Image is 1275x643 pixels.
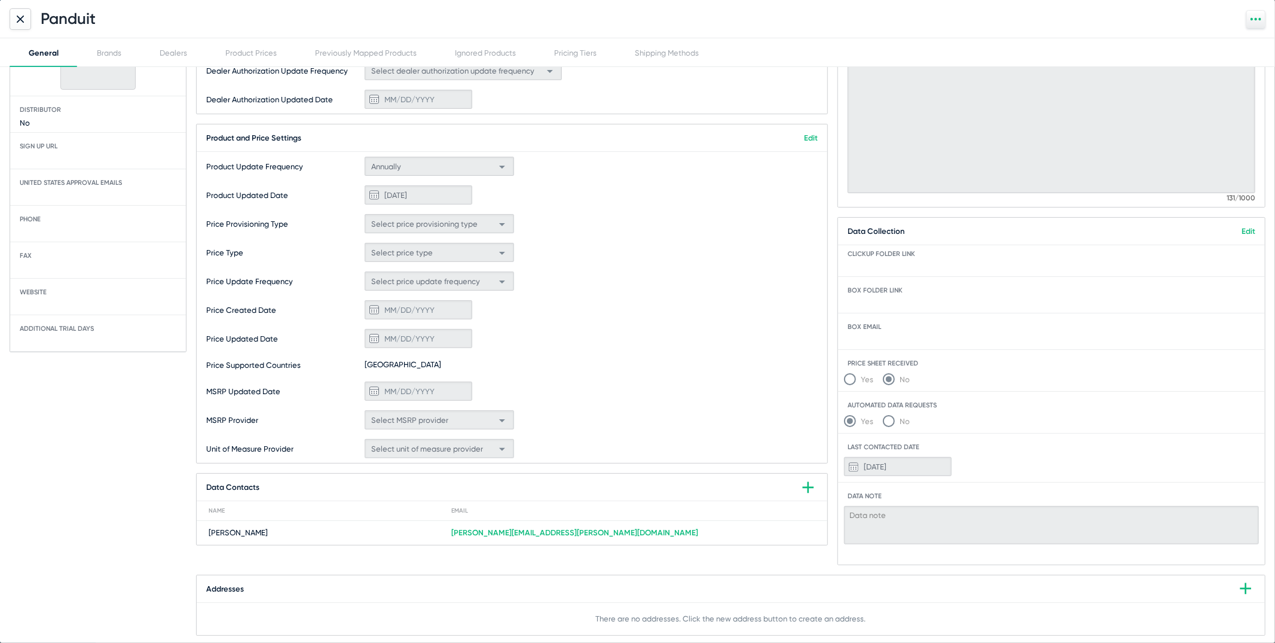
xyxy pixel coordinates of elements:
span: MSRP Provider [206,416,362,425]
div: Brands [97,48,121,57]
span: Data Contacts [206,483,259,492]
span: Annually [371,162,401,171]
button: Open calendar [365,90,384,109]
span: Data Collection [848,227,904,236]
a: Edit [804,133,818,142]
button: Open calendar [365,185,384,205]
span: Website [10,288,186,296]
span: Yes [856,417,873,426]
span: Additional Trial Days [10,325,186,333]
span: Select dealer authorization update frequency [371,66,534,75]
span: Price Provisioning Type [206,220,362,228]
span: Select unit of measure provider [371,444,483,453]
span: Box folder link [838,287,1265,294]
div: Pricing Tiers [554,48,597,57]
span: Data Note [838,492,1265,500]
input: MM/DD/YYYY [365,185,472,205]
span: United States Approval Emails [10,179,186,187]
span: Select price type [371,248,433,257]
span: Price Update Frequency [206,277,362,286]
span: Unit of Measure Provider [206,444,362,453]
span: [GEOGRAPHIC_DATA] [365,358,441,372]
span: Price Updated Date [206,334,362,343]
div: Shipping Methods [635,48,699,57]
span: No [895,375,910,384]
span: Sign up Url [10,142,186,150]
span: No [895,417,910,426]
input: MM/DD/YYYY [365,90,472,109]
span: Dealer Authorization Update Frequency [206,66,362,75]
span: Select price update frequency [371,277,480,286]
span: Dealer Authorization Updated Date [206,95,362,104]
span: Price Created Date [206,306,362,315]
span: [PERSON_NAME] [209,527,268,539]
span: Select price provisioning type [371,220,478,228]
span: No [15,114,35,132]
span: MSRP Updated Date [206,387,362,396]
a: Edit [1242,227,1255,236]
mat-hint: 131/1000 [1227,194,1255,203]
input: MM/DD/YYYY [365,382,472,401]
span: Product Update Frequency [206,162,362,171]
input: MM/DD/YYYY [365,300,472,319]
div: Previously Mapped Products [315,48,417,57]
span: Price Supported Countries [206,361,362,370]
span: Product and Price Settings [206,133,301,142]
button: Open calendar [365,300,384,319]
input: MM/DD/YYYY [844,457,952,476]
span: Product Updated Date [206,191,362,200]
span: There are no addresses. Click the new address button to create an address. [596,615,866,623]
span: Box email [838,323,1265,331]
span: Last Contacted Date [838,443,1265,451]
div: Name [209,507,451,514]
div: Email [451,507,815,514]
span: Automated Data Requests [838,401,1265,409]
span: Price Type [206,248,362,257]
div: General [29,48,59,57]
span: Price Sheet Received [838,359,1265,367]
a: [PERSON_NAME][EMAIL_ADDRESS][PERSON_NAME][DOMAIN_NAME] [451,528,698,537]
button: Open calendar [844,457,863,476]
input: MM/DD/YYYY [365,329,472,348]
div: Ignored Products [455,48,516,57]
span: Phone [10,215,186,223]
span: Distributor [10,106,186,114]
h1: Panduit [41,10,96,28]
span: Fax [10,252,186,260]
span: Select MSRP provider [371,416,448,425]
span: Addresses [206,584,244,593]
button: Open calendar [365,382,384,401]
div: Dealers [160,48,187,57]
button: Open calendar [365,329,384,348]
div: Product Prices [225,48,277,57]
span: Yes [856,375,873,384]
span: ClickUp folder link [838,250,1265,258]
